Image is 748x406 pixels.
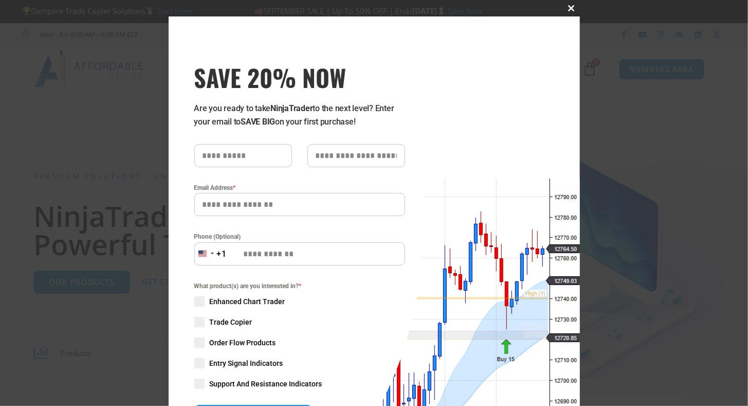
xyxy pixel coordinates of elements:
[194,317,405,327] label: Trade Copier
[210,379,322,389] span: Support And Resistance Indicators
[194,358,405,368] label: Entry Signal Indicators
[210,358,283,368] span: Entry Signal Indicators
[210,338,276,348] span: Order Flow Products
[194,232,405,242] label: Phone (Optional)
[194,63,405,92] span: SAVE 20% NOW
[194,102,405,129] p: Are you ready to take to the next level? Enter your email to on your first purchase!
[241,117,275,127] strong: SAVE BIG
[210,317,252,327] span: Trade Copier
[194,296,405,307] label: Enhanced Chart Trader
[194,183,405,193] label: Email Address
[217,248,227,261] div: +1
[210,296,285,307] span: Enhanced Chart Trader
[194,242,227,266] button: Selected country
[270,103,313,113] strong: NinjaTrader
[194,281,405,291] span: What product(s) are you interested in?
[194,338,405,348] label: Order Flow Products
[194,379,405,389] label: Support And Resistance Indicators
